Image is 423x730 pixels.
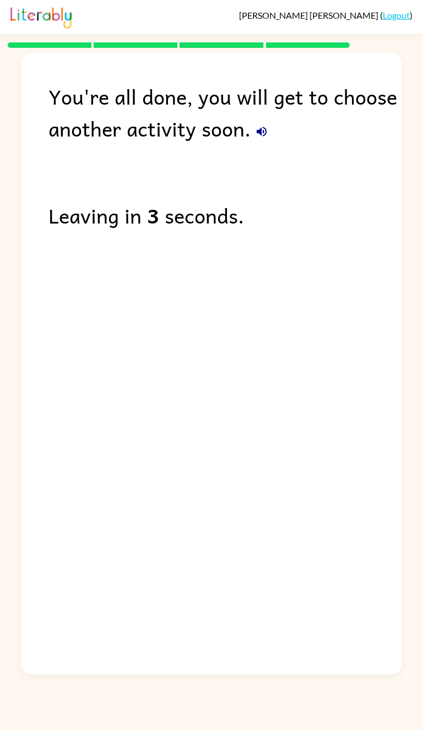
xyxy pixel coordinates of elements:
div: ( ) [239,10,413,20]
span: [PERSON_NAME] [PERSON_NAME] [239,10,380,20]
img: Literably [10,4,72,29]
div: Leaving in seconds. [48,199,402,231]
a: Logout [383,10,410,20]
div: You're all done, you will get to choose another activity soon. [48,80,402,144]
b: 3 [147,199,159,231]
